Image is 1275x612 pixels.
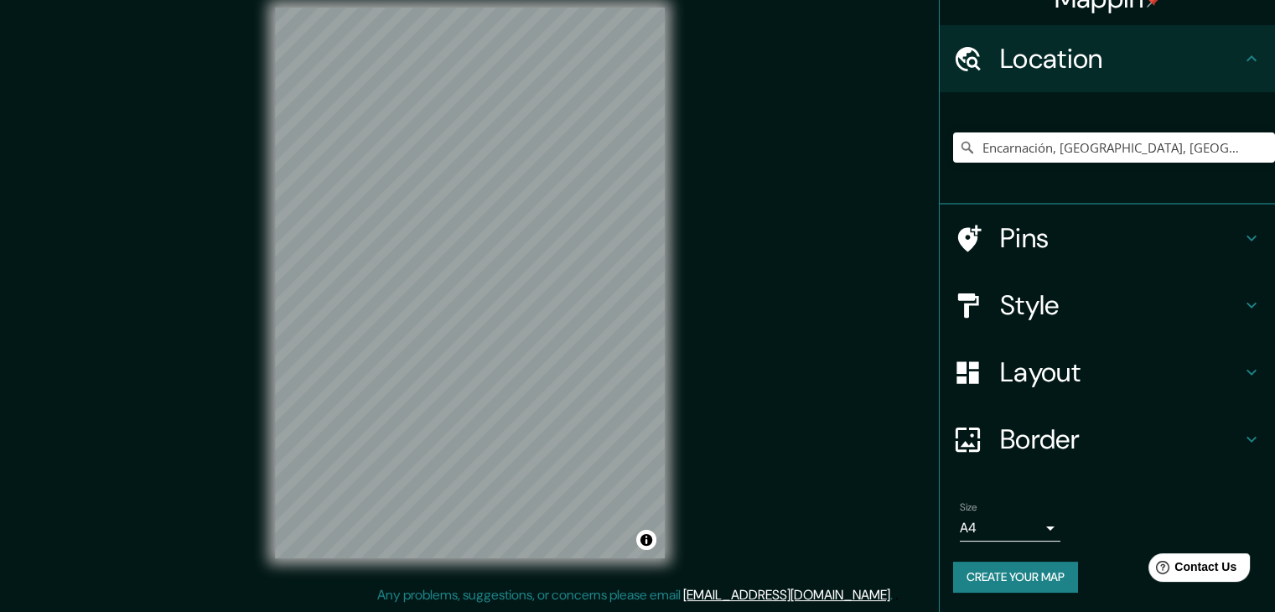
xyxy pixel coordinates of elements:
a: [EMAIL_ADDRESS][DOMAIN_NAME] [683,586,890,604]
label: Size [960,500,977,515]
h4: Layout [1000,355,1241,389]
div: Layout [940,339,1275,406]
input: Pick your city or area [953,132,1275,163]
canvas: Map [275,8,665,558]
div: Pins [940,205,1275,272]
div: . [893,585,895,605]
h4: Style [1000,288,1241,322]
h4: Location [1000,42,1241,75]
div: Location [940,25,1275,92]
button: Toggle attribution [636,530,656,550]
h4: Pins [1000,221,1241,255]
div: . [895,585,899,605]
div: A4 [960,515,1060,542]
iframe: Help widget launcher [1126,547,1257,594]
button: Create your map [953,562,1078,593]
h4: Border [1000,423,1241,456]
div: Border [940,406,1275,473]
p: Any problems, suggestions, or concerns please email . [377,585,893,605]
div: Style [940,272,1275,339]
